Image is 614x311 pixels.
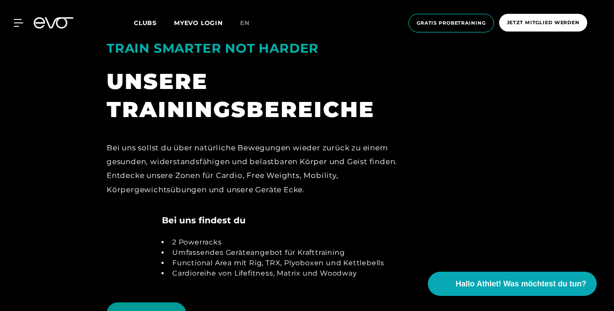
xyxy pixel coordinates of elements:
[169,248,384,258] li: Umfassendes Geräteangebot für Krafttraining
[107,41,319,56] strong: TRAIN SMARTER NOT HARDER
[169,268,384,279] li: Cardioreihe von Lifefitness, Matrix und Woodway
[456,278,586,290] span: Hallo Athlet! Was möchtest du tun?
[134,19,174,27] a: Clubs
[428,272,597,296] button: Hallo Athlet! Was möchtest du tun?
[507,19,579,26] span: Jetzt Mitglied werden
[174,19,223,27] a: MYEVO LOGIN
[497,14,590,32] a: Jetzt Mitglied werden
[169,237,384,248] li: 2 Powerracks
[406,14,497,32] a: Gratis Probetraining
[107,67,404,124] div: UNSERE TRAININGSBEREICHE
[134,19,157,27] span: Clubs
[417,19,486,27] span: Gratis Probetraining
[240,18,260,28] a: en
[107,141,404,197] div: Bei uns sollst du über natürliche Bewegungen wieder zurück zu einem gesunden, widerstandsfähigen ...
[162,214,246,227] h4: Bei uns findest du
[169,258,384,268] li: Functional Area mit Rig, TRX, Plyoboxen und Kettlebells
[240,19,250,27] span: en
